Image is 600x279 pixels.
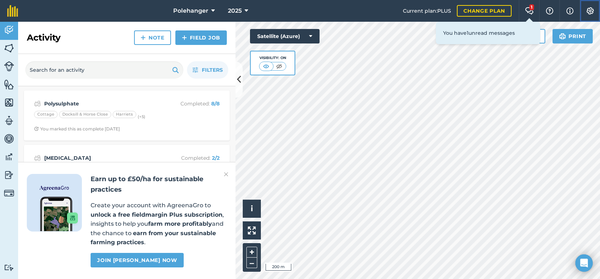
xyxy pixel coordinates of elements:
img: svg+xml;base64,PD94bWwgdmVyc2lvbj0iMS4wIiBlbmNvZGluZz0idXRmLTgiPz4KPCEtLSBHZW5lcmF0b3I6IEFkb2JlIE... [4,115,14,126]
img: svg+xml;base64,PHN2ZyB4bWxucz0iaHR0cDovL3d3dy53My5vcmcvMjAwMC9zdmciIHdpZHRoPSIxNyIgaGVpZ2h0PSIxNy... [566,7,574,15]
p: Completed : [162,154,220,162]
img: fieldmargin Logo [7,5,18,17]
button: Filters [187,61,228,79]
img: A question mark icon [545,7,554,14]
span: 2025 [228,7,242,15]
div: Docksill & Horse Close [59,111,111,118]
a: Join [PERSON_NAME] now [91,253,183,267]
div: Cottage [34,111,58,118]
h2: Earn up to £50/ha for sustainable practices [91,174,227,195]
button: Print [553,29,593,43]
div: Open Intercom Messenger [575,254,593,272]
div: You marked this as complete [DATE] [34,126,120,132]
img: svg+xml;base64,PD94bWwgdmVyc2lvbj0iMS4wIiBlbmNvZGluZz0idXRmLTgiPz4KPCEtLSBHZW5lcmF0b3I6IEFkb2JlIE... [34,99,41,108]
img: svg+xml;base64,PD94bWwgdmVyc2lvbj0iMS4wIiBlbmNvZGluZz0idXRmLTgiPz4KPCEtLSBHZW5lcmF0b3I6IEFkb2JlIE... [4,25,14,36]
button: Satellite (Azure) [250,29,320,43]
img: svg+xml;base64,PHN2ZyB4bWxucz0iaHR0cDovL3d3dy53My5vcmcvMjAwMC9zdmciIHdpZHRoPSIxOSIgaGVpZ2h0PSIyNC... [172,66,179,74]
img: Two speech bubbles overlapping with the left bubble in the forefront [525,7,534,14]
img: svg+xml;base64,PHN2ZyB4bWxucz0iaHR0cDovL3d3dy53My5vcmcvMjAwMC9zdmciIHdpZHRoPSI1NiIgaGVpZ2h0PSI2MC... [4,43,14,54]
h2: Activity [27,32,61,43]
strong: [MEDICAL_DATA] [44,154,159,162]
img: svg+xml;base64,PHN2ZyB4bWxucz0iaHR0cDovL3d3dy53My5vcmcvMjAwMC9zdmciIHdpZHRoPSI1MCIgaGVpZ2h0PSI0MC... [262,63,271,70]
img: svg+xml;base64,PD94bWwgdmVyc2lvbj0iMS4wIiBlbmNvZGluZz0idXRmLTgiPz4KPCEtLSBHZW5lcmF0b3I6IEFkb2JlIE... [4,170,14,180]
img: svg+xml;base64,PD94bWwgdmVyc2lvbj0iMS4wIiBlbmNvZGluZz0idXRmLTgiPz4KPCEtLSBHZW5lcmF0b3I6IEFkb2JlIE... [4,264,14,271]
strong: farm more profitably [148,220,212,227]
strong: Polysulphate [44,100,159,108]
strong: 8 / 8 [211,100,220,107]
button: – [246,258,257,268]
img: svg+xml;base64,PD94bWwgdmVyc2lvbj0iMS4wIiBlbmNvZGluZz0idXRmLTgiPz4KPCEtLSBHZW5lcmF0b3I6IEFkb2JlIE... [4,61,14,71]
a: Field Job [175,30,227,45]
img: svg+xml;base64,PHN2ZyB4bWxucz0iaHR0cDovL3d3dy53My5vcmcvMjAwMC9zdmciIHdpZHRoPSIyMiIgaGVpZ2h0PSIzMC... [224,170,228,179]
img: svg+xml;base64,PD94bWwgdmVyc2lvbj0iMS4wIiBlbmNvZGluZz0idXRmLTgiPz4KPCEtLSBHZW5lcmF0b3I6IEFkb2JlIE... [4,133,14,144]
small: (+ 5 ) [138,114,145,119]
img: Four arrows, one pointing top left, one top right, one bottom right and the last bottom left [248,226,256,234]
img: svg+xml;base64,PHN2ZyB4bWxucz0iaHR0cDovL3d3dy53My5vcmcvMjAwMC9zdmciIHdpZHRoPSIxOSIgaGVpZ2h0PSIyNC... [559,32,566,41]
span: i [251,204,253,213]
button: + [246,247,257,258]
strong: 2 / 2 [212,155,220,161]
input: Search for an activity [25,61,183,79]
img: svg+xml;base64,PD94bWwgdmVyc2lvbj0iMS4wIiBlbmNvZGluZz0idXRmLTgiPz4KPCEtLSBHZW5lcmF0b3I6IEFkb2JlIE... [4,188,14,198]
span: Polehanger [173,7,208,15]
img: svg+xml;base64,PHN2ZyB4bWxucz0iaHR0cDovL3d3dy53My5vcmcvMjAwMC9zdmciIHdpZHRoPSI1NiIgaGVpZ2h0PSI2MC... [4,97,14,108]
div: Visibility: On [259,55,287,61]
button: i [243,200,261,218]
img: svg+xml;base64,PHN2ZyB4bWxucz0iaHR0cDovL3d3dy53My5vcmcvMjAwMC9zdmciIHdpZHRoPSIxNCIgaGVpZ2h0PSIyNC... [182,33,187,42]
img: svg+xml;base64,PHN2ZyB4bWxucz0iaHR0cDovL3d3dy53My5vcmcvMjAwMC9zdmciIHdpZHRoPSI1MCIgaGVpZ2h0PSI0MC... [275,63,284,70]
div: Harriets [113,111,136,118]
img: svg+xml;base64,PHN2ZyB4bWxucz0iaHR0cDovL3d3dy53My5vcmcvMjAwMC9zdmciIHdpZHRoPSI1NiIgaGVpZ2h0PSI2MC... [4,79,14,90]
a: Note [134,30,171,45]
p: Completed : [162,100,220,108]
img: Clock with arrow pointing clockwise [34,126,39,131]
span: Current plan : PLUS [403,7,451,15]
img: svg+xml;base64,PHN2ZyB4bWxucz0iaHR0cDovL3d3dy53My5vcmcvMjAwMC9zdmciIHdpZHRoPSIxNCIgaGVpZ2h0PSIyNC... [141,33,146,42]
img: svg+xml;base64,PD94bWwgdmVyc2lvbj0iMS4wIiBlbmNvZGluZz0idXRmLTgiPz4KPCEtLSBHZW5lcmF0b3I6IEFkb2JlIE... [34,154,41,162]
p: You have 1 unread messages [443,29,533,37]
a: Change plan [457,5,512,17]
img: Screenshot of the Gro app [40,197,78,231]
span: Filters [202,66,223,74]
a: PolysulphateCompleted: 8/8CottageDocksill & Horse CloseHarriets(+5)Clock with arrow pointing cloc... [28,95,225,136]
div: 1 [529,4,534,10]
a: [MEDICAL_DATA]Completed: 2/2BrownsCrackle HillClock with arrow pointing clockwiseYou marked this ... [28,149,225,191]
strong: earn from your sustainable farming practices [91,230,216,246]
img: svg+xml;base64,PD94bWwgdmVyc2lvbj0iMS4wIiBlbmNvZGluZz0idXRmLTgiPz4KPCEtLSBHZW5lcmF0b3I6IEFkb2JlIE... [4,151,14,162]
p: Create your account with AgreenaGro to , insights to help you and the chance to . [91,201,227,247]
img: A cog icon [586,7,595,14]
strong: unlock a free fieldmargin Plus subscription [91,211,222,218]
